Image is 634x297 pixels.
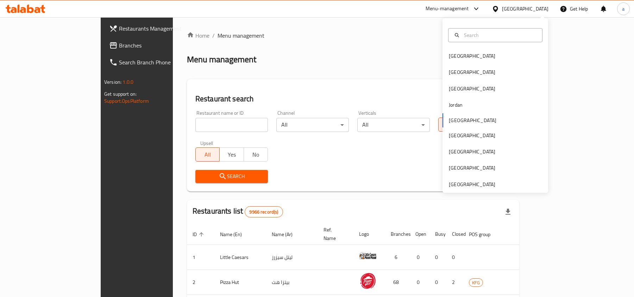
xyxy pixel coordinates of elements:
th: Branches [385,223,410,245]
td: Pizza Hut [214,270,266,295]
span: All [199,150,217,160]
div: [GEOGRAPHIC_DATA] [449,52,495,60]
span: Search [201,172,262,181]
th: Closed [446,223,463,245]
span: Name (Ar) [272,230,302,239]
div: Jordan [449,101,463,109]
button: All [438,118,463,132]
button: Yes [219,147,244,162]
a: Restaurants Management [103,20,207,37]
span: Get support on: [104,89,137,99]
h2: Menu management [187,54,256,65]
div: [GEOGRAPHIC_DATA] [449,181,495,188]
span: No [247,150,265,160]
span: a [622,5,624,13]
span: Menu management [218,31,264,40]
th: Busy [429,223,446,245]
span: 9966 record(s) [245,209,282,215]
span: 1.0.0 [123,77,133,87]
h2: Restaurants list [193,206,283,217]
td: 6 [385,245,410,270]
div: [GEOGRAPHIC_DATA] [449,85,495,93]
div: [GEOGRAPHIC_DATA] [449,68,495,76]
td: 0 [446,245,463,270]
button: Search [195,170,268,183]
div: Total records count [245,206,283,217]
td: 0 [429,270,446,295]
span: Version: [104,77,121,87]
div: Menu-management [426,5,469,13]
td: ليتل سيزرز [266,245,318,270]
span: Restaurants Management [119,24,201,33]
span: Branches [119,41,201,50]
div: All [276,118,349,132]
td: 0 [410,245,429,270]
label: Upsell [200,140,213,145]
button: No [244,147,268,162]
th: Logo [353,223,385,245]
span: Name (En) [220,230,251,239]
img: Pizza Hut [359,272,377,290]
th: Open [410,223,429,245]
span: All [441,120,460,130]
div: [GEOGRAPHIC_DATA] [449,132,495,139]
span: ID [193,230,206,239]
td: 0 [410,270,429,295]
li: / [212,31,215,40]
h2: Restaurant search [195,94,511,104]
input: Search [461,31,538,39]
span: POS group [469,230,500,239]
button: All [195,147,220,162]
td: 0 [429,245,446,270]
div: All [357,118,430,132]
span: KFG [469,279,483,287]
div: Export file [500,203,516,220]
input: Search for restaurant name or ID.. [195,118,268,132]
span: Ref. Name [324,226,345,242]
span: Yes [222,150,241,160]
a: Support.OpsPlatform [104,96,149,106]
a: Search Branch Phone [103,54,207,71]
nav: breadcrumb [187,31,519,40]
td: 2 [446,270,463,295]
div: [GEOGRAPHIC_DATA] [449,148,495,156]
td: بيتزا هت [266,270,318,295]
td: Little Caesars [214,245,266,270]
span: Search Branch Phone [119,58,201,67]
div: [GEOGRAPHIC_DATA] [449,164,495,172]
img: Little Caesars [359,247,377,265]
div: [GEOGRAPHIC_DATA] [502,5,548,13]
td: 68 [385,270,410,295]
a: Branches [103,37,207,54]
